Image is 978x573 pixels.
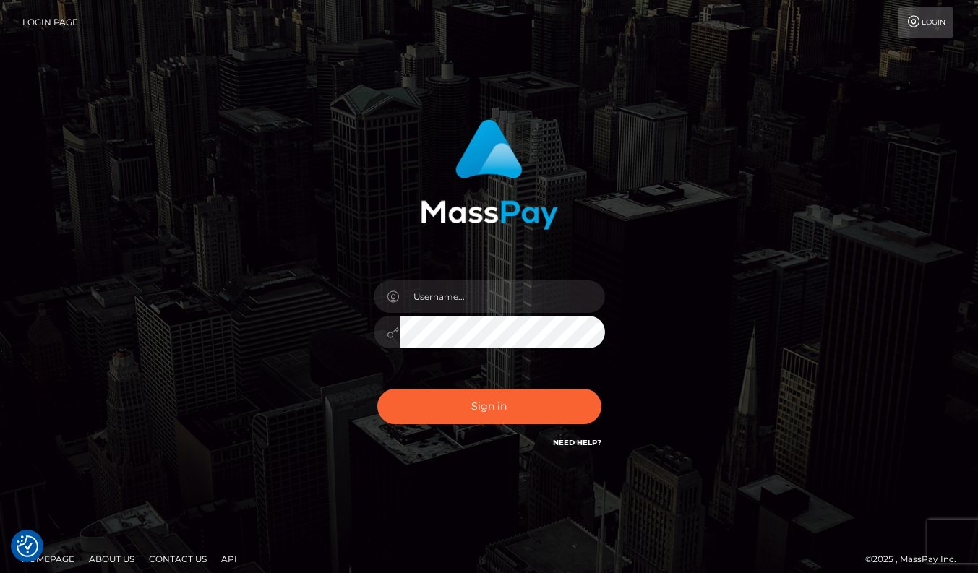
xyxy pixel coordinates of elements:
button: Consent Preferences [17,535,38,557]
a: Login [898,7,953,38]
a: Contact Us [143,548,213,570]
button: Sign in [377,389,601,424]
img: MassPay Login [421,119,558,230]
img: Revisit consent button [17,535,38,557]
div: © 2025 , MassPay Inc. [865,551,967,567]
a: About Us [83,548,140,570]
a: Login Page [22,7,78,38]
a: Need Help? [553,438,601,447]
input: Username... [400,280,605,313]
a: Homepage [16,548,80,570]
a: API [215,548,243,570]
